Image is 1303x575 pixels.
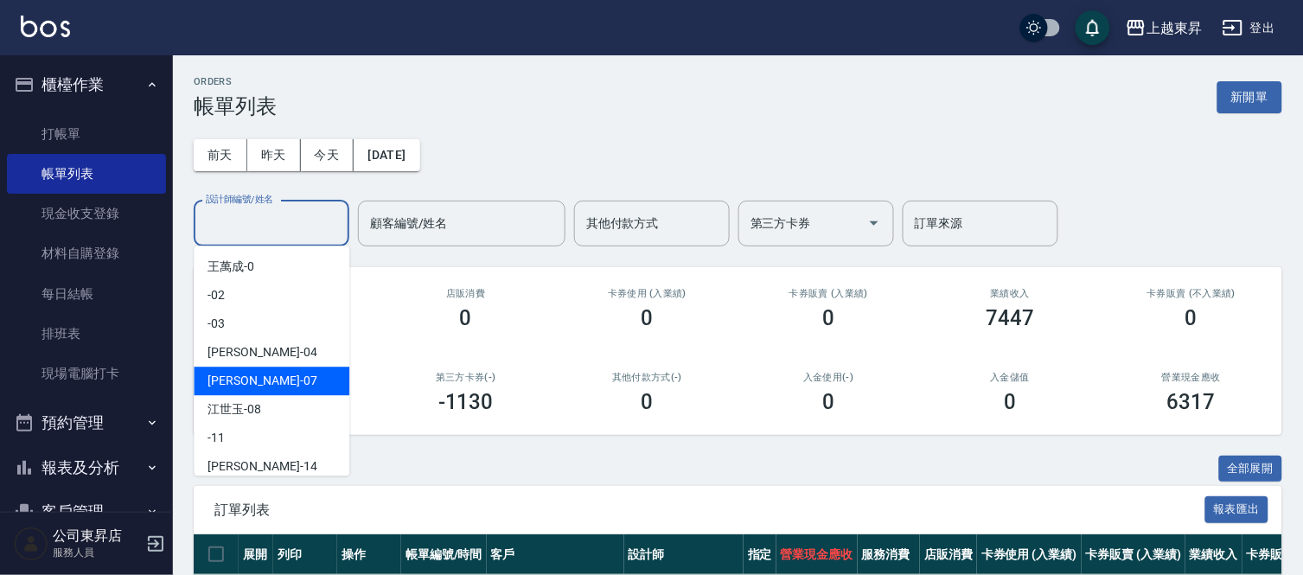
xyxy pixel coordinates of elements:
[21,16,70,37] img: Logo
[460,306,472,330] h3: 0
[1082,534,1186,575] th: 卡券販賣 (入業績)
[206,193,273,206] label: 設計師編號/姓名
[7,274,166,314] a: 每日結帳
[578,288,718,299] h2: 卡券使用 (入業績)
[7,114,166,154] a: 打帳單
[53,527,141,545] h5: 公司東昇店
[1217,81,1282,113] button: 新開單
[1205,496,1269,523] button: 報表匯出
[940,372,1080,383] h2: 入金儲值
[1076,10,1110,45] button: save
[642,390,654,414] h3: 0
[7,314,166,354] a: 排班表
[986,306,1034,330] h3: 7447
[396,288,536,299] h2: 店販消費
[208,258,254,276] span: 王萬成 -0
[214,502,1205,519] span: 訂單列表
[208,315,225,333] span: -03
[1217,88,1282,105] a: 新開單
[858,534,921,575] th: 服務消費
[7,400,166,445] button: 預約管理
[401,534,487,575] th: 帳單編號/時間
[744,534,776,575] th: 指定
[208,457,316,476] span: [PERSON_NAME] -14
[53,545,141,560] p: 服務人員
[194,139,247,171] button: 前天
[1205,501,1269,517] a: 報表匯出
[337,534,401,575] th: 操作
[487,534,624,575] th: 客戶
[208,400,261,418] span: 江世玉 -08
[194,76,277,87] h2: ORDERS
[208,343,316,361] span: [PERSON_NAME] -04
[1119,10,1209,46] button: 上越東昇
[920,534,977,575] th: 店販消費
[1167,390,1216,414] h3: 6317
[354,139,419,171] button: [DATE]
[822,390,834,414] h3: 0
[1121,288,1261,299] h2: 卡券販賣 (不入業績)
[208,429,225,447] span: -11
[208,286,225,304] span: -02
[7,194,166,233] a: 現金收支登錄
[578,372,718,383] h2: 其他付款方式(-)
[1004,390,1016,414] h3: 0
[194,94,277,118] h3: 帳單列表
[7,62,166,107] button: 櫃檯作業
[1185,306,1198,330] h3: 0
[1219,456,1283,482] button: 全部展開
[822,306,834,330] h3: 0
[7,445,166,490] button: 報表及分析
[758,372,898,383] h2: 入金使用(-)
[642,306,654,330] h3: 0
[1121,372,1261,383] h2: 營業現金應收
[776,534,858,575] th: 營業現金應收
[860,209,888,237] button: Open
[14,527,48,561] img: Person
[396,372,536,383] h2: 第三方卡券(-)
[1216,12,1282,44] button: 登出
[7,154,166,194] a: 帳單列表
[977,534,1082,575] th: 卡券使用 (入業績)
[1147,17,1202,39] div: 上越東昇
[940,288,1080,299] h2: 業績收入
[7,233,166,273] a: 材料自購登錄
[301,139,354,171] button: 今天
[208,372,316,390] span: [PERSON_NAME] -07
[438,390,494,414] h3: -1130
[758,288,898,299] h2: 卡券販賣 (入業績)
[7,489,166,534] button: 客戶管理
[1185,534,1242,575] th: 業績收入
[273,534,337,575] th: 列印
[624,534,744,575] th: 設計師
[247,139,301,171] button: 昨天
[239,534,273,575] th: 展開
[7,354,166,393] a: 現場電腦打卡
